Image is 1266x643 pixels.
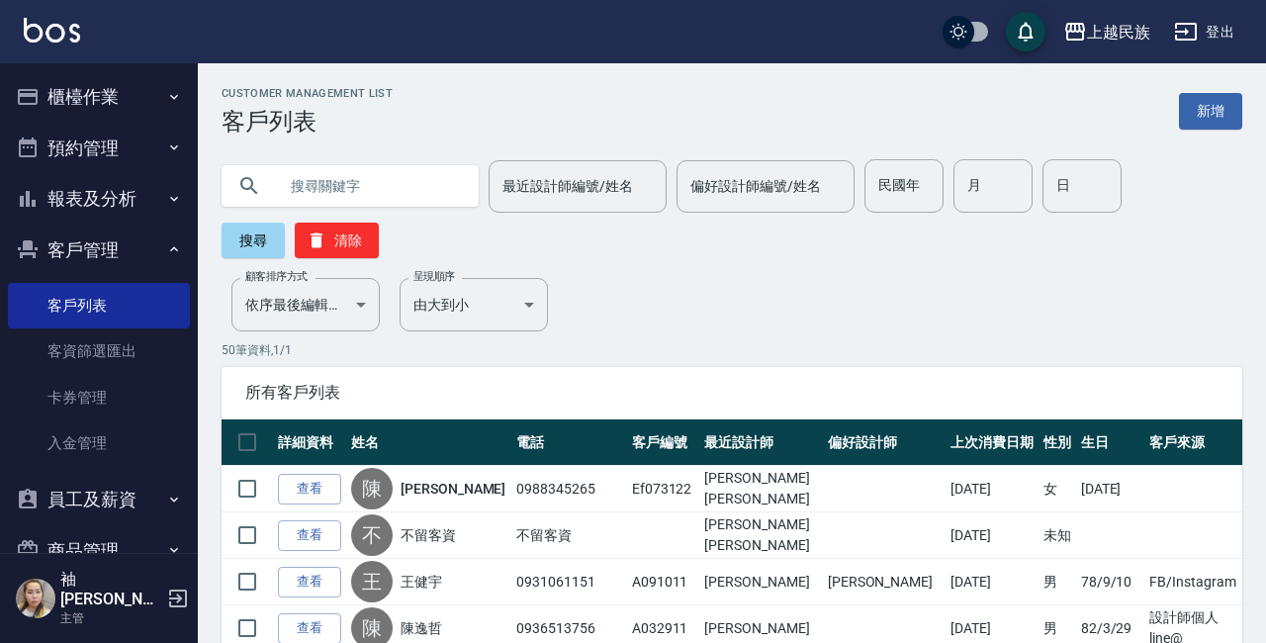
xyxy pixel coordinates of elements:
td: [DATE] [1076,466,1145,512]
a: 卡券管理 [8,375,190,420]
a: 查看 [278,474,341,505]
td: 未知 [1039,512,1076,559]
td: [PERSON_NAME] [823,559,946,605]
th: 客戶來源 [1144,419,1242,466]
button: save [1006,12,1045,51]
td: Ef073122 [627,466,700,512]
div: 陳 [351,468,393,509]
button: 登出 [1166,14,1242,50]
img: Person [16,579,55,618]
a: 客資篩選匯出 [8,328,190,374]
img: Logo [24,18,80,43]
button: 搜尋 [222,223,285,258]
th: 最近設計師 [699,419,822,466]
h2: Customer Management List [222,87,393,100]
th: 性別 [1039,419,1076,466]
td: 0931061151 [511,559,626,605]
label: 呈現順序 [413,269,455,284]
div: 由大到小 [400,278,548,331]
button: 客戶管理 [8,225,190,276]
th: 上次消費日期 [946,419,1039,466]
td: 女 [1039,466,1076,512]
th: 偏好設計師 [823,419,946,466]
th: 詳細資料 [273,419,346,466]
td: FB/Instagram [1144,559,1242,605]
td: A091011 [627,559,700,605]
td: [DATE] [946,466,1039,512]
td: 0988345265 [511,466,626,512]
a: 客戶列表 [8,283,190,328]
label: 顧客排序方式 [245,269,308,284]
a: 陳逸哲 [401,618,442,638]
input: 搜尋關鍵字 [277,159,463,213]
div: 王 [351,561,393,602]
a: 查看 [278,520,341,551]
button: 報表及分析 [8,173,190,225]
td: [PERSON_NAME][PERSON_NAME] [699,512,822,559]
p: 50 筆資料, 1 / 1 [222,341,1242,359]
h3: 客戶列表 [222,108,393,136]
div: 依序最後編輯時間 [231,278,380,331]
div: 上越民族 [1087,20,1150,45]
td: 男 [1039,559,1076,605]
p: 主管 [60,609,161,627]
button: 櫃檯作業 [8,71,190,123]
a: 入金管理 [8,420,190,466]
button: 預約管理 [8,123,190,174]
a: 新增 [1179,93,1242,130]
td: [PERSON_NAME] [699,559,822,605]
span: 所有客戶列表 [245,383,1219,403]
td: [DATE] [946,512,1039,559]
a: 王健宇 [401,572,442,592]
button: 商品管理 [8,525,190,577]
th: 客戶編號 [627,419,700,466]
button: 員工及薪資 [8,474,190,525]
td: [PERSON_NAME][PERSON_NAME] [699,466,822,512]
td: 78/9/10 [1076,559,1145,605]
div: 不 [351,514,393,556]
td: 不留客資 [511,512,626,559]
button: 上越民族 [1055,12,1158,52]
a: 不留客資 [401,525,456,545]
button: 清除 [295,223,379,258]
td: [DATE] [946,559,1039,605]
a: [PERSON_NAME] [401,479,505,499]
th: 姓名 [346,419,511,466]
th: 電話 [511,419,626,466]
th: 生日 [1076,419,1145,466]
h5: 袖[PERSON_NAME] [60,570,161,609]
a: 查看 [278,567,341,597]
